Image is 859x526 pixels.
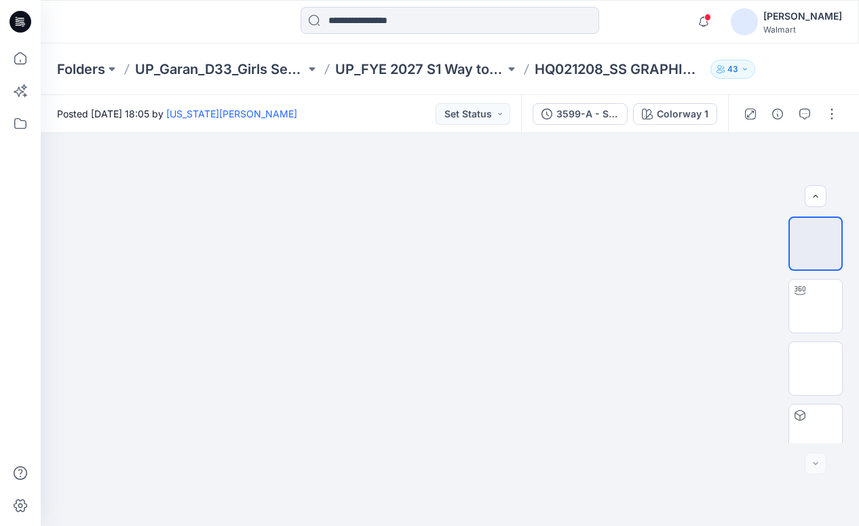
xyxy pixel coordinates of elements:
[763,8,842,24] div: [PERSON_NAME]
[335,60,505,79] a: UP_FYE 2027 S1 Way to Celebrate
[657,107,708,121] div: Colorway 1
[135,60,305,79] a: UP_Garan_D33_Girls Seasonal
[763,24,842,35] div: Walmart
[556,107,619,121] div: 3599-A - SS TEE
[710,60,755,79] button: 43
[533,103,628,125] button: 3599-A - SS TEE
[535,60,705,79] p: HQ021208_SS GRAPHIC TEE_VDAY_P3599
[166,108,297,119] a: [US_STATE][PERSON_NAME]
[633,103,717,125] button: Colorway 1
[767,103,788,125] button: Details
[727,62,738,77] p: 43
[731,8,758,35] img: avatar
[57,107,297,121] span: Posted [DATE] 18:05 by
[57,60,105,79] a: Folders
